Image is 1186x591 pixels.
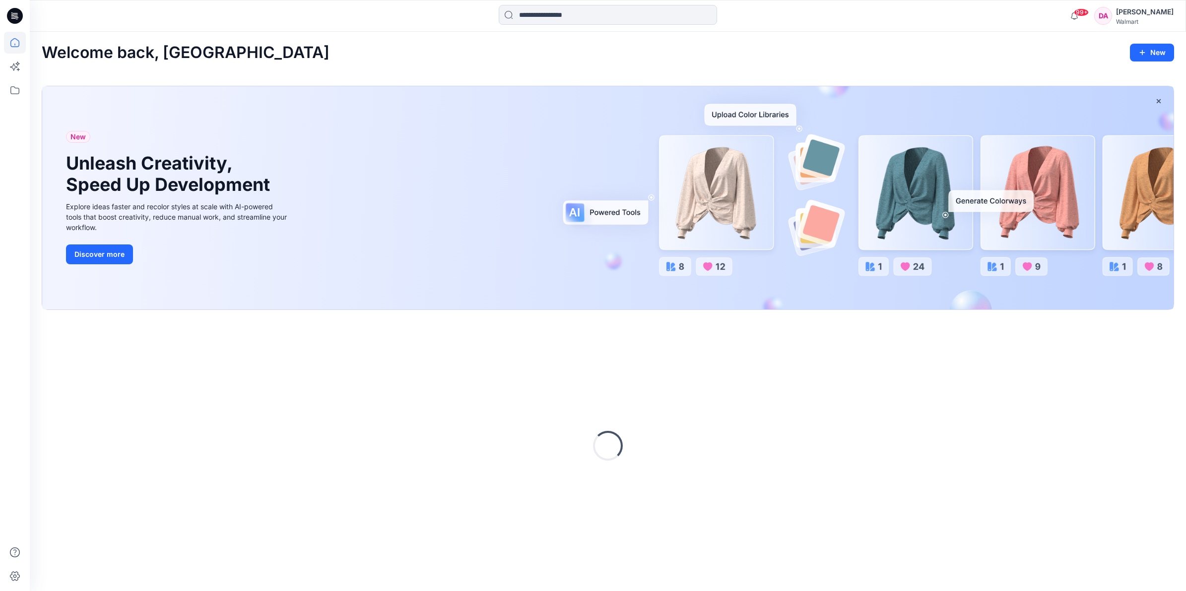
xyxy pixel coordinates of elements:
[1130,44,1174,61] button: New
[1116,6,1174,18] div: [PERSON_NAME]
[66,153,274,195] h1: Unleash Creativity, Speed Up Development
[1116,18,1174,25] div: Walmart
[66,244,133,264] button: Discover more
[1094,7,1112,25] div: DA
[66,201,289,233] div: Explore ideas faster and recolor styles at scale with AI-powered tools that boost creativity, red...
[42,44,329,62] h2: Welcome back, [GEOGRAPHIC_DATA]
[70,131,86,143] span: New
[66,244,289,264] a: Discover more
[1074,8,1089,16] span: 99+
